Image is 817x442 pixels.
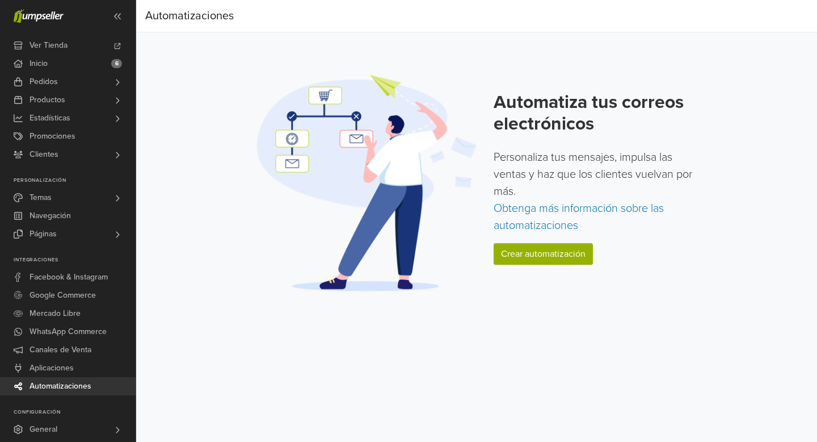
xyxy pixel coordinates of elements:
[494,91,701,135] h2: Automatiza tus correos electrónicos
[30,145,58,164] span: Clientes
[30,109,70,127] span: Estadísticas
[30,207,71,225] span: Navegación
[30,420,57,439] span: General
[111,59,122,68] span: 6
[30,268,108,286] span: Facebook & Instagram
[30,359,74,377] span: Aplicaciones
[30,36,68,55] span: Ver Tienda
[30,323,107,341] span: WhatsApp Commerce
[30,305,81,323] span: Mercado Libre
[14,409,136,416] p: Configuración
[30,377,91,395] span: Automatizaciones
[494,202,664,232] a: Obtenga más información sobre las automatizaciones
[30,286,96,305] span: Google Commerce
[145,5,234,27] div: Automatizaciones
[14,177,136,184] p: Personalización
[30,73,58,91] span: Pedidos
[494,243,593,265] a: Crear automatización
[253,73,480,292] img: Automation
[30,55,48,73] span: Inicio
[30,341,91,359] span: Canales de Venta
[30,127,75,145] span: Promociones
[14,257,136,264] p: Integraciones
[30,225,57,243] span: Páginas
[30,91,65,109] span: Productos
[30,189,52,207] span: Temas
[494,149,701,234] p: Personaliza tus mensajes, impulsa las ventas y haz que los clientes vuelvan por más.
